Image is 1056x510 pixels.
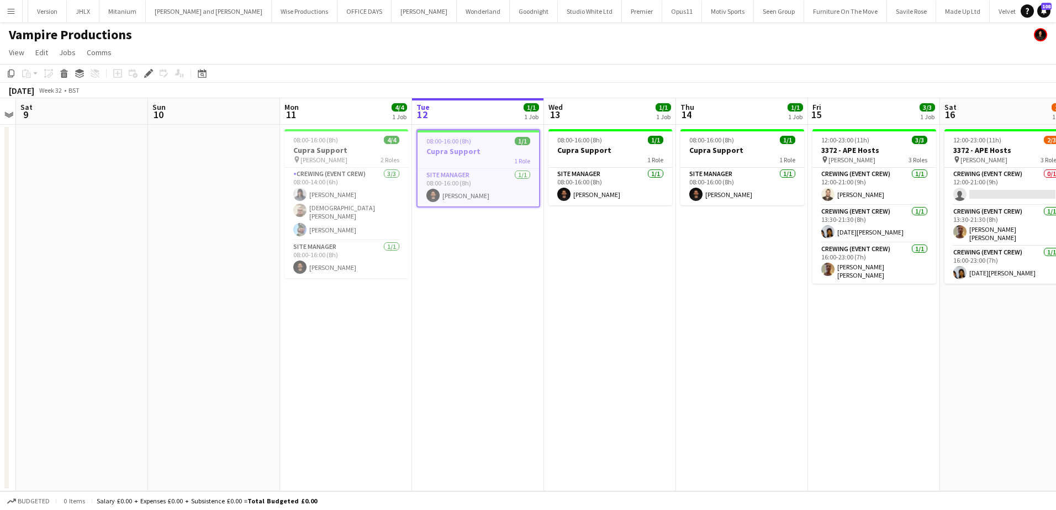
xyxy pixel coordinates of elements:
div: 1 Job [524,113,538,121]
button: Wise Productions [272,1,337,22]
span: Sat [944,102,957,112]
app-card-role: Site Manager1/108:00-16:00 (8h)[PERSON_NAME] [284,241,408,278]
button: [PERSON_NAME] [392,1,457,22]
span: 1/1 [524,103,539,111]
app-card-role: Crewing (Event Crew)1/116:00-23:00 (7h)[PERSON_NAME] [PERSON_NAME] [812,243,936,284]
span: 10 [151,108,166,121]
button: JHLX [67,1,99,22]
a: Comms [82,45,116,60]
h3: Cupra Support [680,145,804,155]
a: 108 [1037,4,1050,18]
span: Jobs [59,47,76,57]
span: 1/1 [788,103,803,111]
button: Version [28,1,67,22]
span: Budgeted [18,497,50,505]
span: 15 [811,108,821,121]
span: 1 Role [779,156,795,164]
span: [PERSON_NAME] [960,156,1007,164]
span: Tue [416,102,430,112]
span: 14 [679,108,694,121]
span: 08:00-16:00 (8h) [689,136,734,144]
span: 1/1 [780,136,795,144]
span: 08:00-16:00 (8h) [426,137,471,145]
div: 1 Job [656,113,670,121]
span: 13 [547,108,563,121]
h3: Cupra Support [548,145,672,155]
div: [DATE] [9,85,34,96]
span: Week 32 [36,86,64,94]
a: Jobs [55,45,80,60]
span: 1/1 [515,137,530,145]
button: Motiv Sports [702,1,754,22]
span: 12:00-23:00 (11h) [953,136,1001,144]
span: View [9,47,24,57]
button: Furniture On The Move [804,1,887,22]
a: View [4,45,29,60]
span: Sun [152,102,166,112]
span: Thu [680,102,694,112]
button: Mitanium [99,1,146,22]
button: OFFICE DAYS [337,1,392,22]
span: [PERSON_NAME] [300,156,347,164]
button: Seen Group [754,1,804,22]
app-card-role: Crewing (Event Crew)1/112:00-21:00 (9h)[PERSON_NAME] [812,168,936,205]
app-card-role: Site Manager1/108:00-16:00 (8h)[PERSON_NAME] [680,168,804,205]
button: Studio White Ltd [558,1,622,22]
button: Made Up Ltd [936,1,990,22]
app-card-role: Site Manager1/108:00-16:00 (8h)[PERSON_NAME] [548,168,672,205]
a: Edit [31,45,52,60]
button: Budgeted [6,495,51,507]
button: Savile Rose [887,1,936,22]
button: [PERSON_NAME] and [PERSON_NAME] [146,1,272,22]
h3: Cupra Support [418,146,539,156]
span: Mon [284,102,299,112]
span: 08:00-16:00 (8h) [557,136,602,144]
span: 4/4 [384,136,399,144]
button: Velvet Living [990,1,1043,22]
span: 0 items [61,497,87,505]
div: 1 Job [920,113,934,121]
span: Sat [20,102,33,112]
app-job-card: 08:00-16:00 (8h)1/1Cupra Support1 RoleSite Manager1/108:00-16:00 (8h)[PERSON_NAME] [548,129,672,205]
span: Edit [35,47,48,57]
span: 108 [1041,3,1052,10]
app-job-card: 08:00-16:00 (8h)1/1Cupra Support1 RoleSite Manager1/108:00-16:00 (8h)[PERSON_NAME] [680,129,804,205]
h1: Vampire Productions [9,26,132,43]
span: 16 [943,108,957,121]
h3: Cupra Support [284,145,408,155]
span: 3/3 [920,103,935,111]
span: 3 Roles [909,156,927,164]
button: Opus11 [662,1,702,22]
span: 08:00-16:00 (8h) [293,136,338,144]
span: Fri [812,102,821,112]
app-card-role: Crewing (Event Crew)1/113:30-21:30 (8h)[DATE][PERSON_NAME] [812,205,936,243]
button: Wonderland [457,1,510,22]
span: Wed [548,102,563,112]
span: 1/1 [656,103,671,111]
span: [PERSON_NAME] [828,156,875,164]
div: 08:00-16:00 (8h)1/1Cupra Support1 RoleSite Manager1/108:00-16:00 (8h)[PERSON_NAME] [416,129,540,208]
span: 12:00-23:00 (11h) [821,136,869,144]
span: 9 [19,108,33,121]
div: BST [68,86,80,94]
span: Comms [87,47,112,57]
span: 1 Role [647,156,663,164]
app-job-card: 12:00-23:00 (11h)3/33372 - APE Hosts [PERSON_NAME]3 RolesCrewing (Event Crew)1/112:00-21:00 (9h)[... [812,129,936,284]
span: 1 Role [514,157,530,165]
div: 1 Job [788,113,802,121]
span: 2 Roles [381,156,399,164]
app-user-avatar: Ash Grimmer [1034,28,1047,41]
span: 1/1 [648,136,663,144]
app-card-role: Site Manager1/108:00-16:00 (8h)[PERSON_NAME] [418,169,539,206]
span: 12 [415,108,430,121]
h3: 3372 - APE Hosts [812,145,936,155]
span: 3/3 [912,136,927,144]
app-job-card: 08:00-16:00 (8h)4/4Cupra Support [PERSON_NAME]2 RolesCrewing (Event Crew)3/308:00-14:00 (6h)[PERS... [284,129,408,278]
span: Total Budgeted £0.00 [247,497,317,505]
span: 11 [283,108,299,121]
app-card-role: Crewing (Event Crew)3/308:00-14:00 (6h)[PERSON_NAME][DEMOGRAPHIC_DATA][PERSON_NAME][PERSON_NAME] [284,168,408,241]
